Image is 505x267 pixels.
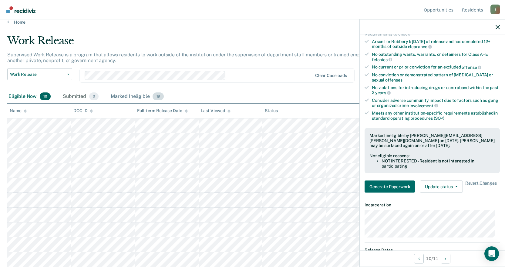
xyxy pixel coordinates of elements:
[10,108,27,113] div: Name
[365,181,415,193] button: Generate Paperwork
[372,98,500,108] div: Consider adverse community impact due to factors such as gang or organized crime
[465,181,497,193] span: Revert Changes
[40,92,51,100] span: 10
[434,116,444,121] span: (SOP)
[365,202,500,208] dt: Incarceration
[490,5,500,14] div: J
[265,108,278,113] div: Status
[490,5,500,14] button: Profile dropdown button
[369,153,495,159] div: Not eligible reasons:
[409,103,438,108] span: involvement
[375,90,391,95] span: years
[10,72,65,77] span: Work Release
[62,90,100,103] div: Submitted
[385,77,402,82] span: offenses
[382,158,495,169] li: NOT INTERESTED - Resident is not interested in participating
[484,246,499,261] div: Open Intercom Messenger
[153,92,164,100] span: 19
[201,108,231,113] div: Last Viewed
[372,111,500,121] div: Meets any other institution-specific requirements established in standard operating procedures
[89,92,99,100] span: 0
[372,72,500,82] div: No conviction or demonstrated pattern of [MEDICAL_DATA] or sexual
[7,35,386,52] div: Work Release
[315,73,347,78] div: Clear caseloads
[372,52,500,62] div: No outstanding wants, warrants, or detainers for Class A–E
[73,108,93,113] div: DOC ID
[369,133,495,148] div: Marked ineligible by [PERSON_NAME][EMAIL_ADDRESS][PERSON_NAME][DOMAIN_NAME] on [DATE]. [PERSON_NA...
[7,52,380,63] p: Supervised Work Release is a program that allows residents to work outside of the institution und...
[109,90,165,103] div: Marked Ineligible
[6,6,35,13] img: Recidiviz
[372,39,500,49] div: Arson I or Robbery I: [DATE] of release and has completed 12+ months of outside
[420,181,463,193] button: Update status
[137,108,188,113] div: Full-term Release Date
[372,85,500,95] div: No violations for introducing drugs or contraband within the past 2
[441,254,450,263] button: Next Opportunity
[365,248,500,253] dt: Release Dates
[7,19,498,25] a: Home
[360,250,505,266] div: 10 / 11
[7,90,52,103] div: Eligible Now
[462,65,481,70] span: offense
[414,254,424,263] button: Previous Opportunity
[408,44,432,49] span: clearance
[372,65,500,70] div: No current or prior conviction for an excluded
[372,57,392,62] span: felonies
